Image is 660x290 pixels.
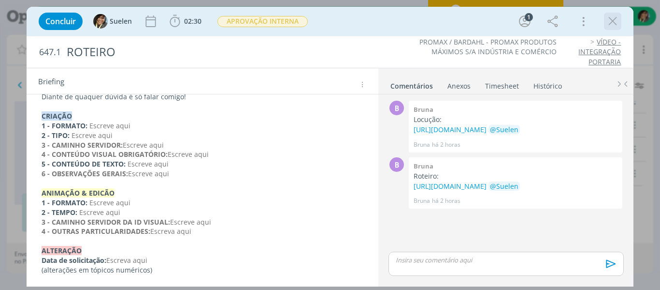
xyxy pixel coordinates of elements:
strong: Data de solicitação: [42,256,106,265]
a: VÍDEO - INTEGRAÇÃO PORTARIA [578,37,621,66]
span: Escreve aqui [72,131,113,140]
div: dialog [27,7,634,287]
span: @Suelen [490,182,518,191]
img: S [93,14,108,29]
p: Locução: [414,115,617,124]
strong: 2 - TIPO: [42,131,70,140]
a: Comentários [390,77,433,91]
strong: ANIMAÇÃO & EDICÃO [42,188,115,198]
p: Bruna [414,140,430,149]
div: Anexos [447,81,471,91]
span: Escreve aqui [168,150,209,159]
span: @Suelen [490,125,518,134]
div: ROTEIRO [63,40,374,64]
strong: ALTERAÇÃO [42,246,82,255]
button: 1 [517,14,532,29]
span: há 2 horas [432,197,460,205]
span: Briefing [38,78,64,91]
a: [URL][DOMAIN_NAME] [414,125,487,134]
span: Escreve aqui [128,169,169,178]
strong: 3 - CAMINHO SERVIDOR DA ID VISUAL: [42,217,170,227]
span: APROVAÇÃO INTERNA [217,16,308,27]
a: [URL][DOMAIN_NAME] [414,182,487,191]
strong: 5 - CONTEÚDO DE TEXTO: [42,159,126,168]
span: Escreva aqui [106,256,147,265]
span: há 2 horas [432,140,460,149]
strong: 4 - CONTEÚDO VISUAL OBRIGATÓRIO: [42,150,168,159]
span: Escreve aqui [123,140,164,150]
span: Escreve aqui [89,121,130,130]
span: Escreva aqui [150,227,191,236]
p: Bruna [414,197,430,205]
span: Concluir [45,17,76,25]
span: Escreve aqui [128,159,169,168]
b: Bruna [414,162,433,170]
div: B [389,157,404,172]
div: 1 [525,13,533,21]
span: Escreve aqui [170,217,211,227]
strong: 1 - FORMATO: [42,198,87,207]
span: Escreve aqui [89,198,130,207]
span: Suelen [110,18,132,25]
p: Diante de quaquer dúvida é só falar comigo! [42,92,364,102]
button: APROVAÇÃO INTERNA [217,15,308,28]
button: 02:30 [167,14,204,29]
span: 02:30 [184,16,201,26]
strong: 4 - OUTRAS PARTICULARIDADES: [42,227,150,236]
span: Escreve aqui [79,208,120,217]
strong: 3 - CAMINHO SERVIDOR: [42,140,123,150]
strong: 6 - OBSERVAÇÕES GERAIS: [42,169,128,178]
p: Roteiro: [414,171,617,181]
b: Bruna [414,105,433,114]
a: Timesheet [485,77,519,91]
span: 647.1 [39,47,61,58]
div: B [389,101,404,115]
a: Histórico [533,77,562,91]
button: Concluir [39,13,83,30]
button: SSuelen [93,14,132,29]
strong: CRIAÇÃO [42,111,72,121]
a: PROMAX / BARDAHL - PROMAX PRODUTOS MÁXIMOS S/A INDÚSTRIA E COMÉRCIO [419,37,557,56]
p: (alterações em tópicos numéricos) [42,265,364,275]
strong: 1 - FORMATO: [42,121,87,130]
strong: 2 - TEMPO: [42,208,77,217]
